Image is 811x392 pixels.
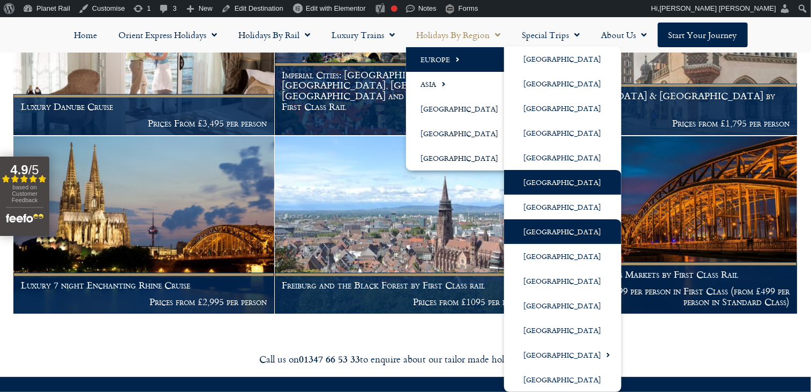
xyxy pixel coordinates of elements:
[306,4,366,12] span: Edit with Elementor
[406,146,519,171] a: [GEOGRAPHIC_DATA]
[504,343,621,367] a: [GEOGRAPHIC_DATA]
[13,136,275,314] a: Luxury 7 night Enchanting Rhine Cruise Prices from £2,995 per person
[228,23,321,47] a: Holidays by Rail
[504,293,621,318] a: [GEOGRAPHIC_DATA]
[504,195,621,219] a: [GEOGRAPHIC_DATA]
[543,91,790,112] h1: [GEOGRAPHIC_DATA] & [GEOGRAPHIC_DATA] by First Class rail
[504,170,621,195] a: [GEOGRAPHIC_DATA]
[660,4,776,12] span: [PERSON_NAME] [PERSON_NAME]
[658,23,748,47] a: Start your Journey
[299,352,361,366] strong: 01347 66 53 33
[504,47,621,71] a: [GEOGRAPHIC_DATA]
[275,136,536,314] a: Freiburg and the Black Forest by First Class rail Prices from £1095 per person
[282,297,529,307] p: Prices from £1095 per person
[536,136,798,314] a: Cologne Christmas Markets by First Class Rail Prices from £899 per person in First Class (from £4...
[108,23,228,47] a: Orient Express Holidays
[391,5,397,12] div: Focus keyphrase not set
[21,297,267,307] p: Prices from £2,995 per person
[543,118,790,129] p: Prices from £1,795 per person
[106,353,705,365] div: Call us on to enquire about our tailor made holidays by rail
[504,145,621,170] a: [GEOGRAPHIC_DATA]
[504,269,621,293] a: [GEOGRAPHIC_DATA]
[5,23,806,47] nav: Menu
[504,219,621,244] a: [GEOGRAPHIC_DATA]
[406,72,519,97] a: Asia
[504,96,621,121] a: [GEOGRAPHIC_DATA]
[282,118,529,129] p: Prices From £1795 per person
[512,23,591,47] a: Special Trips
[504,318,621,343] a: [GEOGRAPHIC_DATA]
[21,280,267,291] h1: Luxury 7 night Enchanting Rhine Cruise
[504,367,621,392] a: [GEOGRAPHIC_DATA]
[543,286,790,307] p: Prices from £899 per person in First Class (from £499 per person in Standard Class)
[64,23,108,47] a: Home
[504,71,621,96] a: [GEOGRAPHIC_DATA]
[21,101,267,112] h1: Luxury Danube Cruise
[406,97,519,121] a: [GEOGRAPHIC_DATA]
[21,118,267,129] p: Prices From £3,495 per person
[543,269,790,280] h1: Cologne Christmas Markets by First Class Rail
[406,47,519,72] a: Europe
[504,47,621,392] ul: Europe
[504,244,621,269] a: [GEOGRAPHIC_DATA]
[321,23,406,47] a: Luxury Trains
[504,121,621,145] a: [GEOGRAPHIC_DATA]
[591,23,658,47] a: About Us
[282,70,529,112] h1: Imperial Cities: [GEOGRAPHIC_DATA], [GEOGRAPHIC_DATA], [GEOGRAPHIC_DATA], [GEOGRAPHIC_DATA] and [...
[406,121,519,146] a: [GEOGRAPHIC_DATA]
[406,23,512,47] a: Holidays by Region
[282,280,529,291] h1: Freiburg and the Black Forest by First Class rail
